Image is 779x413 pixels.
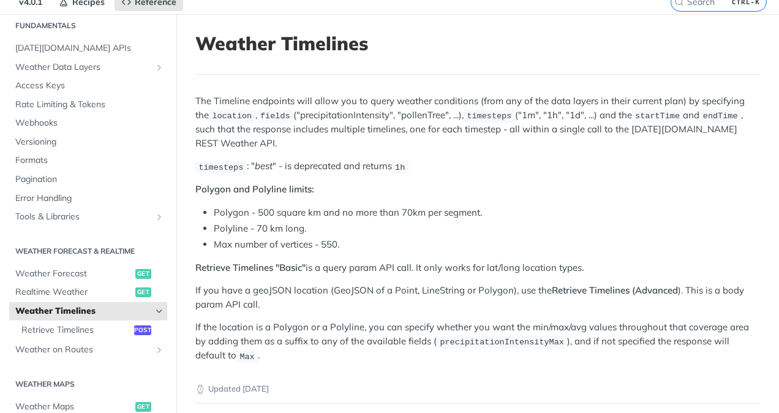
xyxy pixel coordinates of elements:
[395,162,405,172] span: 1h
[135,287,151,297] span: get
[135,269,151,279] span: get
[21,324,131,336] span: Retrieve Timelines
[9,341,167,359] a: Weather on RoutesShow subpages for Weather on Routes
[15,286,132,298] span: Realtime Weather
[467,112,511,121] span: timesteps
[9,246,167,257] h2: Weather Forecast & realtime
[154,306,164,316] button: Hide subpages for Weather Timelines
[195,183,314,195] strong: Polygon and Polyline limits:
[154,212,164,222] button: Show subpages for Tools & Libraries
[9,283,167,301] a: Realtime Weatherget
[198,162,243,172] span: timesteps
[9,189,167,208] a: Error Handling
[195,320,760,363] p: If the location is a Polygon or a Polyline, you can specify whether you want the min/max/avg valu...
[260,112,290,121] span: fields
[9,379,167,390] h2: Weather Maps
[195,284,760,311] p: If you have a geoJSON location (GeoJSON of a Point, LineString or Polygon), use the ). This is a ...
[15,61,151,74] span: Weather Data Layers
[15,136,164,148] span: Versioning
[15,154,164,167] span: Formats
[255,160,273,172] em: best
[440,338,564,347] span: precipitationIntensityMax
[9,20,167,31] h2: Fundamentals
[15,344,151,356] span: Weather on Routes
[15,321,167,339] a: Retrieve Timelinespost
[15,173,164,186] span: Pagination
[195,32,760,55] h1: Weather Timelines
[9,208,167,226] a: Tools & LibrariesShow subpages for Tools & Libraries
[154,345,164,355] button: Show subpages for Weather on Routes
[9,96,167,114] a: Rate Limiting & Tokens
[552,284,678,296] strong: Retrieve Timelines (Advanced
[15,192,164,205] span: Error Handling
[15,117,164,129] span: Webhooks
[9,114,167,132] a: Webhooks
[214,238,760,252] li: Max number of vertices - 550.
[15,268,132,280] span: Weather Forecast
[9,170,167,189] a: Pagination
[195,383,760,395] p: Updated [DATE]
[15,99,164,111] span: Rate Limiting & Tokens
[9,302,167,320] a: Weather TimelinesHide subpages for Weather Timelines
[9,39,167,58] a: [DATE][DOMAIN_NAME] APIs
[635,112,680,121] span: startTime
[195,94,760,150] p: The Timeline endpoints will allow you to query weather conditions (from any of the data layers in...
[9,265,167,283] a: Weather Forecastget
[9,133,167,151] a: Versioning
[15,401,132,413] span: Weather Maps
[15,305,151,317] span: Weather Timelines
[703,112,738,121] span: endTime
[9,58,167,77] a: Weather Data LayersShow subpages for Weather Data Layers
[9,77,167,95] a: Access Keys
[239,352,254,361] span: Max
[212,112,252,121] span: location
[9,151,167,170] a: Formats
[214,222,760,236] li: Polyline - 70 km long.
[15,42,164,55] span: [DATE][DOMAIN_NAME] APIs
[195,262,306,273] strong: Retrieve Timelines "Basic"
[134,325,151,335] span: post
[214,206,760,220] li: Polygon - 500 square km and no more than 70km per segment.
[135,402,151,412] span: get
[154,63,164,72] button: Show subpages for Weather Data Layers
[195,261,760,275] p: is a query param API call. It only works for lat/long location types.
[195,159,760,173] p: : " " - is deprecated and returns
[15,211,151,223] span: Tools & Libraries
[15,80,164,92] span: Access Keys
